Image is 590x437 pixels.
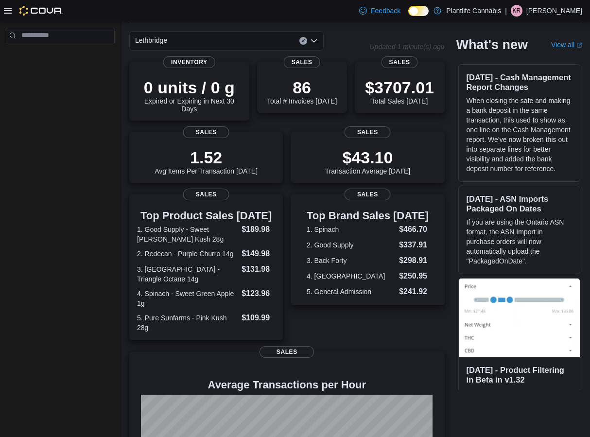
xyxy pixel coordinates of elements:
[137,249,238,259] dt: 2. Redecan - Purple Churro 14g
[467,96,572,174] p: When closing the safe and making a bank deposit in the same transaction, this used to show as one...
[345,189,391,200] span: Sales
[467,194,572,213] h3: [DATE] - ASN Imports Packaged On Dates
[284,56,320,68] span: Sales
[467,217,572,266] p: If you are using the Ontario ASN format, the ASN Import in purchase orders will now automatically...
[242,312,275,324] dd: $109.99
[365,78,434,105] div: Total Sales [DATE]
[526,5,582,17] p: [PERSON_NAME]
[163,56,215,68] span: Inventory
[399,286,429,297] dd: $241.92
[399,239,429,251] dd: $337.91
[6,45,115,69] nav: Complex example
[325,148,411,175] div: Transaction Average [DATE]
[137,313,238,332] dt: 5. Pure Sunfarms - Pink Kush 28g
[467,72,572,92] h3: [DATE] - Cash Management Report Changes
[365,78,434,97] p: $3707.01
[371,6,400,16] span: Feedback
[399,255,429,266] dd: $298.91
[307,287,395,297] dt: 5. General Admission
[137,225,238,244] dt: 1. Good Supply - Sweet [PERSON_NAME] Kush 28g
[576,42,582,48] svg: External link
[260,346,314,358] span: Sales
[137,210,275,222] h3: Top Product Sales [DATE]
[242,248,275,260] dd: $149.98
[242,263,275,275] dd: $131.98
[307,225,395,234] dt: 1. Spinach
[456,37,528,52] h2: What's new
[369,43,444,51] p: Updated 1 minute(s) ago
[242,224,275,235] dd: $189.98
[307,240,395,250] dt: 2. Good Supply
[137,78,242,97] p: 0 units / 0 g
[135,35,167,46] span: Lethbridge
[511,5,522,17] div: Kaizer Rietzel
[551,41,582,49] a: View allExternal link
[183,189,229,200] span: Sales
[137,78,242,113] div: Expired or Expiring in Next 30 Days
[19,6,63,16] img: Cova
[267,78,337,105] div: Total # Invoices [DATE]
[137,289,238,308] dt: 4. Spinach - Sweet Green Apple 1g
[242,288,275,299] dd: $123.96
[382,56,418,68] span: Sales
[155,148,258,175] div: Avg Items Per Transaction [DATE]
[299,37,307,45] button: Clear input
[137,379,437,391] h4: Average Transactions per Hour
[513,5,521,17] span: KR
[446,5,501,17] p: Plantlife Cannabis
[399,270,429,282] dd: $250.95
[505,5,507,17] p: |
[345,126,391,138] span: Sales
[325,148,411,167] p: $43.10
[310,37,318,45] button: Open list of options
[307,210,429,222] h3: Top Brand Sales [DATE]
[307,271,395,281] dt: 4. [GEOGRAPHIC_DATA]
[183,126,229,138] span: Sales
[137,264,238,284] dt: 3. [GEOGRAPHIC_DATA] - Triangle Octane 14g
[399,224,429,235] dd: $466.70
[467,365,572,385] h3: [DATE] - Product Filtering in Beta in v1.32
[267,78,337,97] p: 86
[408,6,429,16] input: Dark Mode
[355,1,404,20] a: Feedback
[155,148,258,167] p: 1.52
[307,256,395,265] dt: 3. Back Forty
